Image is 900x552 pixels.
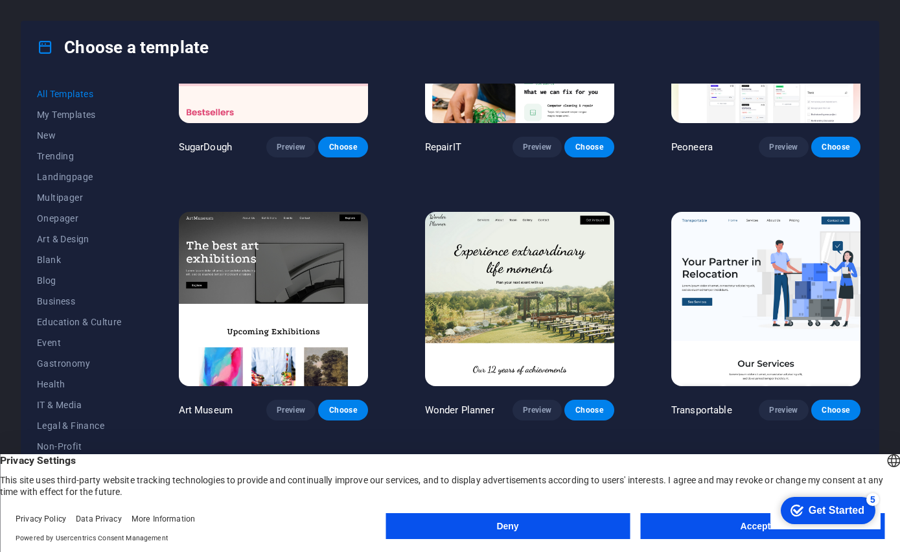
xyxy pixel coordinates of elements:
[37,291,122,312] button: Business
[671,404,732,417] p: Transportable
[37,104,122,125] button: My Templates
[37,441,122,452] span: Non-Profit
[10,6,105,34] div: Get Started 5 items remaining, 0% complete
[513,400,562,420] button: Preview
[564,400,614,420] button: Choose
[37,270,122,291] button: Blog
[37,249,122,270] button: Blank
[318,400,367,420] button: Choose
[37,192,122,203] span: Multipager
[37,125,122,146] button: New
[811,400,860,420] button: Choose
[37,415,122,436] button: Legal & Finance
[671,212,860,386] img: Transportable
[37,167,122,187] button: Landingpage
[277,405,305,415] span: Preview
[37,332,122,353] button: Event
[37,358,122,369] span: Gastronomy
[329,405,357,415] span: Choose
[179,212,368,386] img: Art Museum
[37,400,122,410] span: IT & Media
[37,89,122,99] span: All Templates
[37,172,122,182] span: Landingpage
[37,395,122,415] button: IT & Media
[37,436,122,457] button: Non-Profit
[769,142,798,152] span: Preview
[37,37,209,58] h4: Choose a template
[37,379,122,389] span: Health
[37,208,122,229] button: Onepager
[671,141,713,154] p: Peoneera
[37,130,122,141] span: New
[37,151,122,161] span: Trending
[37,353,122,374] button: Gastronomy
[523,405,551,415] span: Preview
[564,137,614,157] button: Choose
[575,405,603,415] span: Choose
[513,137,562,157] button: Preview
[266,137,316,157] button: Preview
[37,84,122,104] button: All Templates
[425,141,461,154] p: RepairIT
[37,229,122,249] button: Art & Design
[96,3,109,16] div: 5
[37,146,122,167] button: Trending
[37,213,122,224] span: Onepager
[523,142,551,152] span: Preview
[266,400,316,420] button: Preview
[37,312,122,332] button: Education & Culture
[277,142,305,152] span: Preview
[37,275,122,286] span: Blog
[179,141,232,154] p: SugarDough
[318,137,367,157] button: Choose
[37,317,122,327] span: Education & Culture
[329,142,357,152] span: Choose
[575,142,603,152] span: Choose
[37,338,122,348] span: Event
[37,109,122,120] span: My Templates
[37,234,122,244] span: Art & Design
[759,400,808,420] button: Preview
[769,405,798,415] span: Preview
[37,374,122,395] button: Health
[37,187,122,208] button: Multipager
[822,405,850,415] span: Choose
[37,255,122,265] span: Blank
[425,404,494,417] p: Wonder Planner
[38,14,94,26] div: Get Started
[811,137,860,157] button: Choose
[37,296,122,306] span: Business
[179,404,233,417] p: Art Museum
[759,137,808,157] button: Preview
[425,212,614,386] img: Wonder Planner
[37,420,122,431] span: Legal & Finance
[822,142,850,152] span: Choose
